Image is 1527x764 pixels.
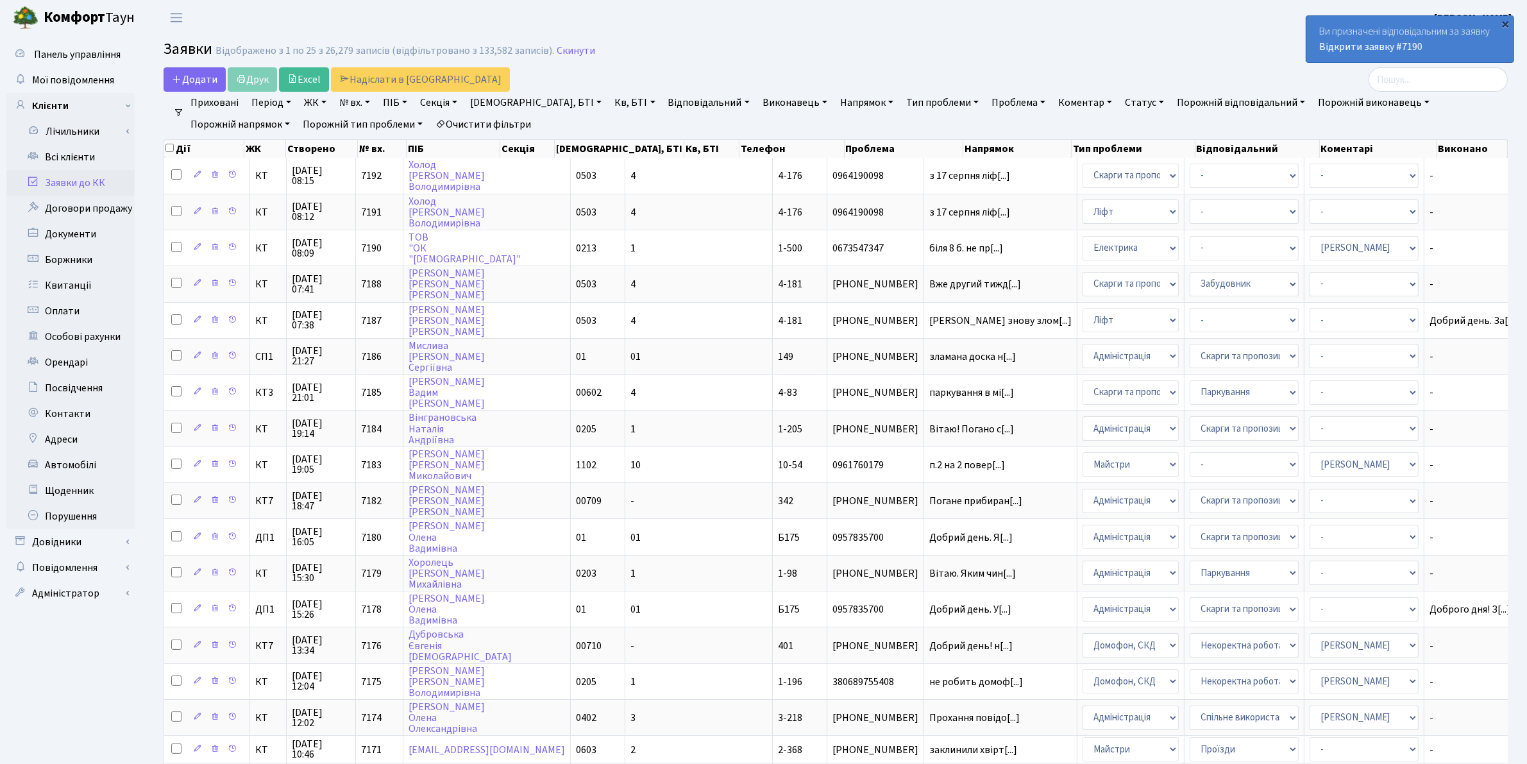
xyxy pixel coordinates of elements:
[929,743,1017,757] span: заклинили хвірт[...]
[1430,745,1523,755] span: -
[215,45,554,57] div: Відображено з 1 по 25 з 26,279 записів (відфільтровано з 133,582 записів).
[6,350,135,375] a: Орендарі
[292,310,350,330] span: [DATE] 07:38
[832,745,918,755] span: [PHONE_NUMBER]
[6,375,135,401] a: Посвідчення
[6,478,135,504] a: Щоденник
[630,314,636,328] span: 4
[929,711,1020,725] span: Прохання повідо[...]
[292,274,350,294] span: [DATE] 07:41
[415,92,462,114] a: Секція
[929,531,1013,545] span: Добрий день. Я[...]
[630,494,634,508] span: -
[255,279,281,289] span: КТ
[292,739,350,760] span: [DATE] 10:46
[255,532,281,543] span: ДП1
[832,677,918,687] span: 380689755408
[164,38,212,60] span: Заявки
[292,491,350,511] span: [DATE] 18:47
[298,114,428,135] a: Порожній тип проблеми
[986,92,1050,114] a: Проблема
[576,494,602,508] span: 00709
[15,119,135,144] a: Лічильники
[630,169,636,183] span: 4
[778,205,802,219] span: 4-176
[430,114,536,135] a: Очистити фільтри
[361,241,382,255] span: 7190
[1306,16,1514,62] div: Ви призначені відповідальним за заявку
[6,452,135,478] a: Автомобілі
[1434,11,1512,25] b: [PERSON_NAME]
[778,277,802,291] span: 4-181
[929,458,1005,472] span: п.2 на 2 повер[...]
[409,375,485,411] a: [PERSON_NAME]Вадим[PERSON_NAME]
[929,639,1013,653] span: Добрий день! н[...]
[778,494,793,508] span: 342
[929,494,1022,508] span: Погане прибиран[...]
[778,386,797,400] span: 4-83
[630,602,641,616] span: 01
[1437,140,1508,158] th: Виконано
[576,277,596,291] span: 0503
[1172,92,1310,114] a: Порожній відповідальний
[1430,532,1523,543] span: -
[361,422,382,436] span: 7184
[185,92,244,114] a: Приховані
[292,238,350,259] span: [DATE] 08:09
[832,424,918,434] span: [PHONE_NUMBER]
[292,635,350,656] span: [DATE] 13:34
[576,205,596,219] span: 0503
[292,527,350,547] span: [DATE] 16:05
[901,92,984,114] a: Тип проблеми
[832,496,918,506] span: [PHONE_NUMBER]
[6,67,135,93] a: Мої повідомлення
[832,207,918,217] span: 0964190098
[778,241,802,255] span: 1-500
[576,169,596,183] span: 0503
[832,568,918,579] span: [PHONE_NUMBER]
[292,454,350,475] span: [DATE] 19:05
[361,675,382,689] span: 7175
[576,675,596,689] span: 0205
[832,387,918,398] span: [PHONE_NUMBER]
[835,92,898,114] a: Напрямок
[1430,207,1523,217] span: -
[292,599,350,620] span: [DATE] 15:26
[630,241,636,255] span: 1
[185,114,295,135] a: Порожній напрямок
[292,708,350,728] span: [DATE] 12:02
[778,566,797,581] span: 1-98
[409,700,485,736] a: [PERSON_NAME]ОленаОлександрівна
[44,7,135,29] span: Таун
[409,628,512,664] a: ДубровськаЄвгенія[DEMOGRAPHIC_DATA]
[409,303,485,339] a: [PERSON_NAME][PERSON_NAME][PERSON_NAME]
[929,169,1010,183] span: з 17 серпня ліф[...]
[630,422,636,436] span: 1
[832,171,918,181] span: 0964190098
[358,140,407,158] th: № вх.
[576,743,596,757] span: 0603
[1430,602,1510,616] span: Доброго дня! З[...]
[929,675,1023,689] span: не робить домоф[...]
[409,411,477,447] a: ВінграновськаНаталіяАндріївна
[778,602,800,616] span: Б175
[557,45,595,57] a: Скинути
[832,316,918,326] span: [PHONE_NUMBER]
[684,140,739,158] th: Кв, БТІ
[361,205,382,219] span: 7191
[576,566,596,581] span: 0203
[361,711,382,725] span: 7174
[361,531,382,545] span: 7180
[778,743,802,757] span: 2-368
[630,205,636,219] span: 4
[361,350,382,364] span: 7186
[630,277,636,291] span: 4
[409,230,521,266] a: ТОВ"ОК"[DEMOGRAPHIC_DATA]"
[1430,677,1523,687] span: -
[409,520,485,556] a: [PERSON_NAME]ОленаВадимівна
[845,140,963,158] th: Проблема
[1430,279,1523,289] span: -
[778,639,793,653] span: 401
[6,170,135,196] a: Заявки до КК
[255,496,281,506] span: КТ7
